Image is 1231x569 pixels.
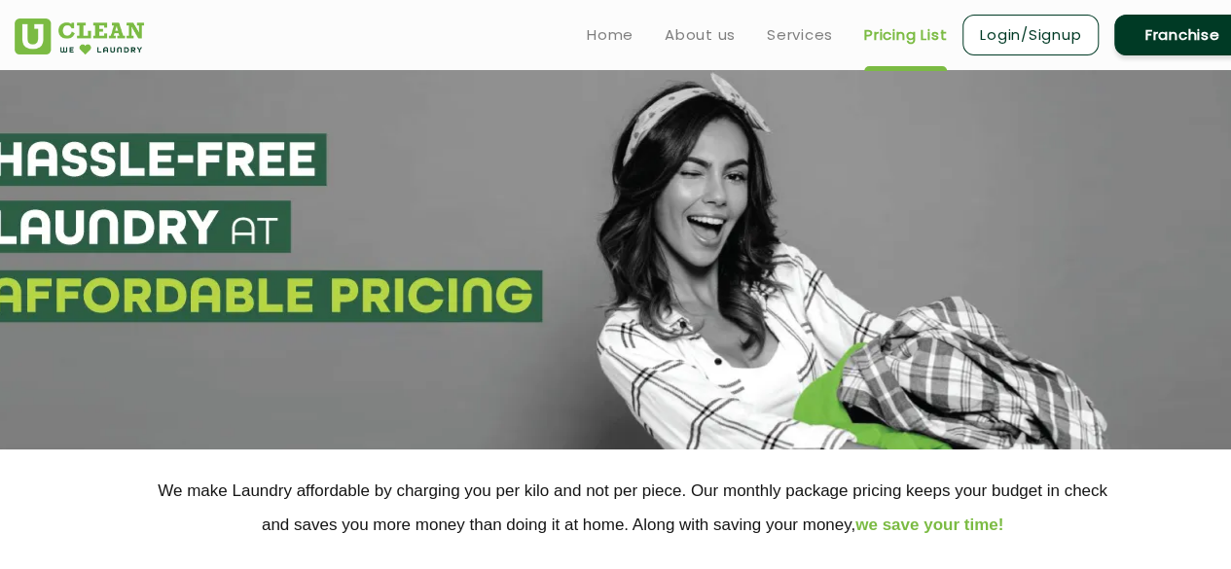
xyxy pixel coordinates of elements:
img: UClean Laundry and Dry Cleaning [15,18,144,54]
a: Home [587,23,634,47]
a: Login/Signup [962,15,1099,55]
a: About us [665,23,736,47]
span: we save your time! [855,516,1003,534]
a: Pricing List [864,23,947,47]
a: Services [767,23,833,47]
